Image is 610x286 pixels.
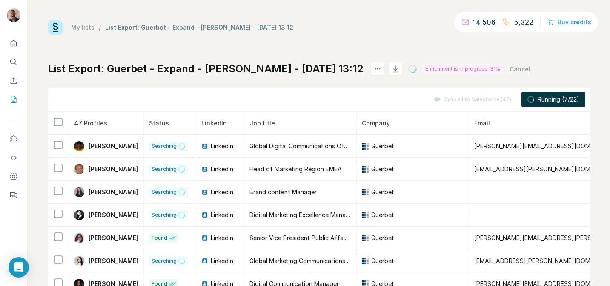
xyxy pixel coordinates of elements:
span: Running (7/22) [538,95,579,104]
div: Enrichment is in progress: 31% [423,64,503,74]
span: Guerbet [371,165,394,173]
span: Searching [152,142,177,150]
span: Guerbet [371,257,394,265]
span: LinkedIn [211,257,233,265]
img: LinkedIn logo [201,212,208,218]
img: company-logo [362,166,369,173]
span: Guerbet [371,211,394,219]
div: List Export: Guerbet - Expand - [PERSON_NAME] - [DATE] 13:12 [105,23,293,32]
span: Digital Marketing Excellence Manager [249,211,355,218]
button: Dashboard [7,169,20,184]
button: actions [371,62,384,76]
span: Brand content Manager [249,188,317,195]
span: Job title [249,119,275,127]
span: Searching [152,188,177,196]
img: company-logo [362,143,369,150]
span: Searching [152,211,177,219]
span: [PERSON_NAME] [89,142,138,150]
span: [PERSON_NAME] [89,234,138,242]
img: LinkedIn logo [201,235,208,241]
span: LinkedIn [211,165,233,173]
span: [PERSON_NAME] [89,165,138,173]
span: LinkedIn [211,142,233,150]
span: LinkedIn [201,119,227,127]
span: Global Marketing Communications Specialist [249,257,374,264]
button: Quick start [7,36,20,51]
img: Avatar [74,233,84,243]
button: Use Surfe on LinkedIn [7,131,20,147]
p: 5,322 [514,17,533,27]
img: company-logo [362,235,369,241]
span: 47 Profiles [74,119,107,127]
img: Avatar [74,141,84,151]
img: Avatar [74,210,84,220]
li: / [99,23,101,32]
img: company-logo [362,212,369,218]
img: Avatar [7,8,20,22]
span: Searching [152,257,177,265]
a: My lists [71,24,95,31]
h1: List Export: Guerbet - Expand - [PERSON_NAME] - [DATE] 13:12 [48,62,363,76]
button: Buy credits [547,16,591,28]
span: Email [474,119,490,127]
span: LinkedIn [211,188,233,196]
span: LinkedIn [211,234,233,242]
span: Global Digital Communications Officer [249,142,357,150]
span: Head of Marketing Region EMEA [249,165,342,173]
span: Found [152,234,167,242]
img: LinkedIn logo [201,166,208,173]
p: 14,506 [473,17,495,27]
img: company-logo [362,258,369,264]
span: Searching [152,165,177,173]
button: Cancel [510,65,530,74]
img: Surfe Logo [48,20,63,35]
span: Status [149,119,169,127]
button: Enrich CSV [7,73,20,88]
span: [PERSON_NAME] [89,188,138,196]
button: My lists [7,92,20,107]
span: LinkedIn [211,211,233,219]
img: LinkedIn logo [201,143,208,150]
img: Avatar [74,164,84,174]
span: Guerbet [371,234,394,242]
span: [PERSON_NAME] [89,211,138,219]
div: Open Intercom Messenger [9,257,29,278]
span: Company [362,119,390,127]
span: [PERSON_NAME] [89,257,138,265]
img: LinkedIn logo [201,258,208,264]
img: company-logo [362,189,369,195]
button: Search [7,54,20,70]
span: Senior Vice President Public Affairs and group Communications - Member of the ExCom [249,234,498,241]
button: Use Surfe API [7,150,20,165]
img: Avatar [74,256,84,266]
span: Guerbet [371,188,394,196]
img: LinkedIn logo [201,189,208,195]
span: Guerbet [371,142,394,150]
button: Feedback [7,187,20,203]
img: Avatar [74,187,84,197]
